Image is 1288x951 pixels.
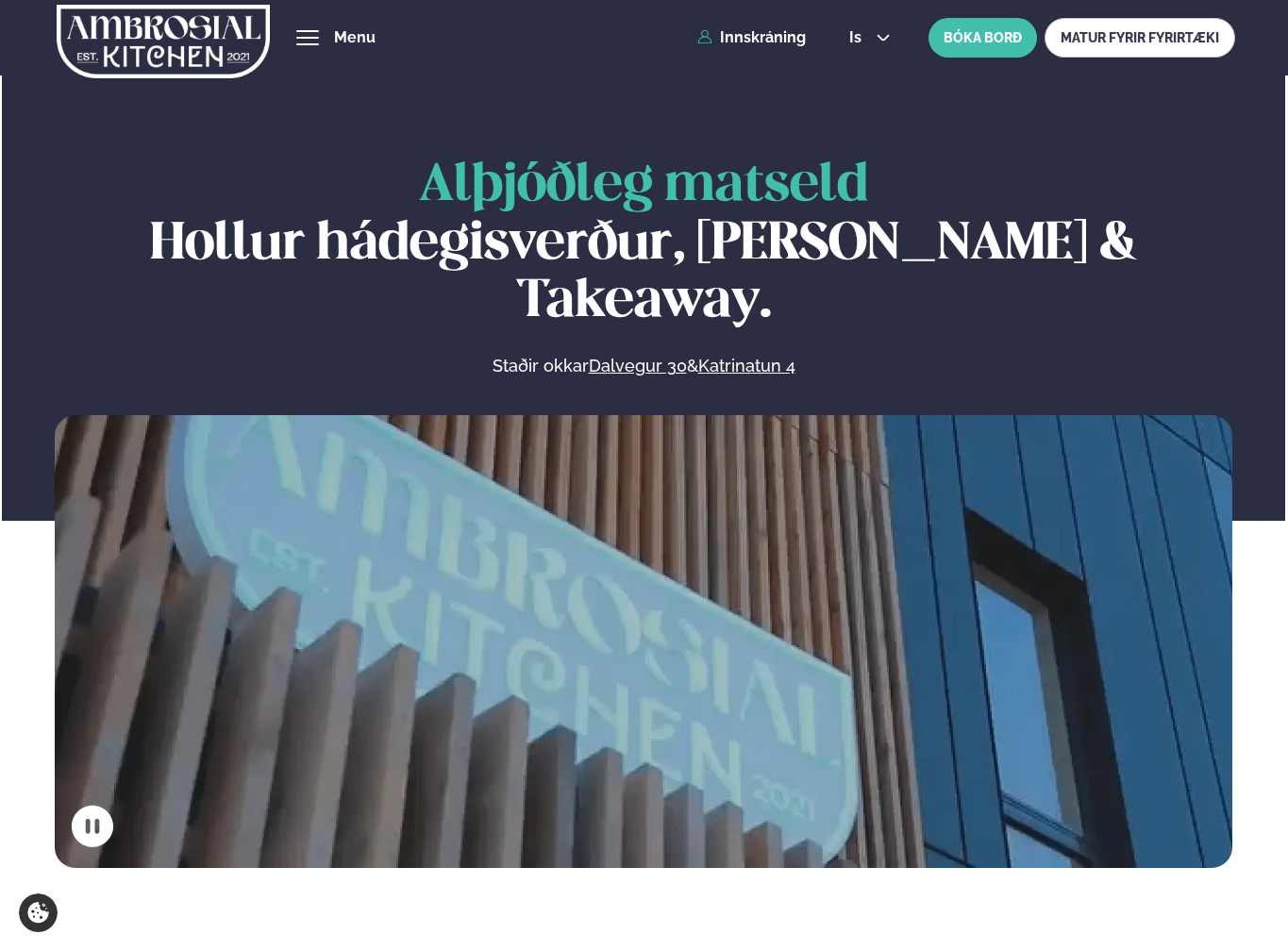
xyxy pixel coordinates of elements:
button: hamburger [296,26,319,49]
span: is [849,30,867,45]
p: Staðir okkar & [287,355,1000,377]
a: Katrinatun 4 [698,355,795,377]
a: Innskráning [697,29,806,46]
span: Alþjóðleg matseld [419,161,868,211]
a: MATUR FYRIR FYRIRTÆKI [1045,18,1235,58]
a: Dalvegur 30 [589,355,687,377]
img: logo [57,3,270,80]
h1: Hollur hádegisverður, [PERSON_NAME] & Takeaway. [55,158,1233,332]
button: is [834,30,905,45]
a: Cookie settings [19,893,58,932]
button: BÓKA BORÐ [928,18,1037,58]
